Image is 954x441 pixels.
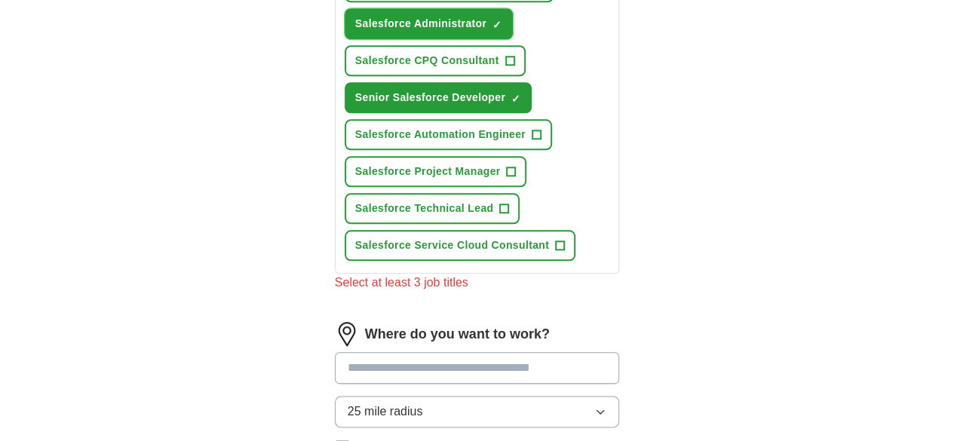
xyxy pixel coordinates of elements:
span: Salesforce Service Cloud Consultant [355,237,549,253]
span: Salesforce Project Manager [355,164,501,179]
button: Salesforce Project Manager [345,156,527,187]
div: Select at least 3 job titles [335,274,620,292]
span: Salesforce Administrator [355,16,486,32]
span: Salesforce CPQ Consultant [355,53,499,69]
button: Salesforce Service Cloud Consultant [345,230,575,261]
button: Salesforce Automation Engineer [345,119,552,150]
label: Where do you want to work? [365,324,550,345]
button: Salesforce CPQ Consultant [345,45,526,76]
span: ✓ [511,93,520,105]
span: ✓ [492,19,502,31]
img: location.png [335,322,359,346]
button: Senior Salesforce Developer✓ [345,82,532,113]
span: Senior Salesforce Developer [355,90,505,106]
span: 25 mile radius [348,403,423,421]
button: Salesforce Administrator✓ [345,8,513,39]
span: Salesforce Automation Engineer [355,127,526,142]
span: Salesforce Technical Lead [355,201,494,216]
button: Salesforce Technical Lead [345,193,520,224]
button: 25 mile radius [335,396,620,427]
